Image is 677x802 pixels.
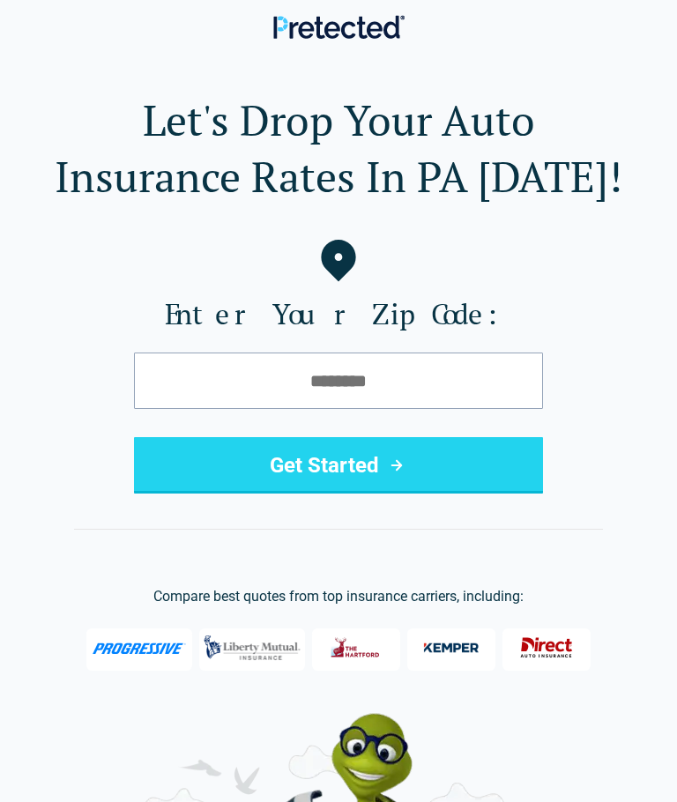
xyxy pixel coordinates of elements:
[511,629,582,666] img: Direct General
[93,642,187,655] img: Progressive
[416,629,487,666] img: Kemper
[28,92,649,204] h1: Let's Drop Your Auto Insurance Rates In PA [DATE]!
[199,627,305,669] img: Liberty Mutual
[28,296,649,331] label: Enter Your Zip Code:
[28,586,649,607] p: Compare best quotes from top insurance carriers, including:
[273,15,405,39] img: Pretected
[134,437,543,494] button: Get Started
[321,629,391,666] img: The Hartford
